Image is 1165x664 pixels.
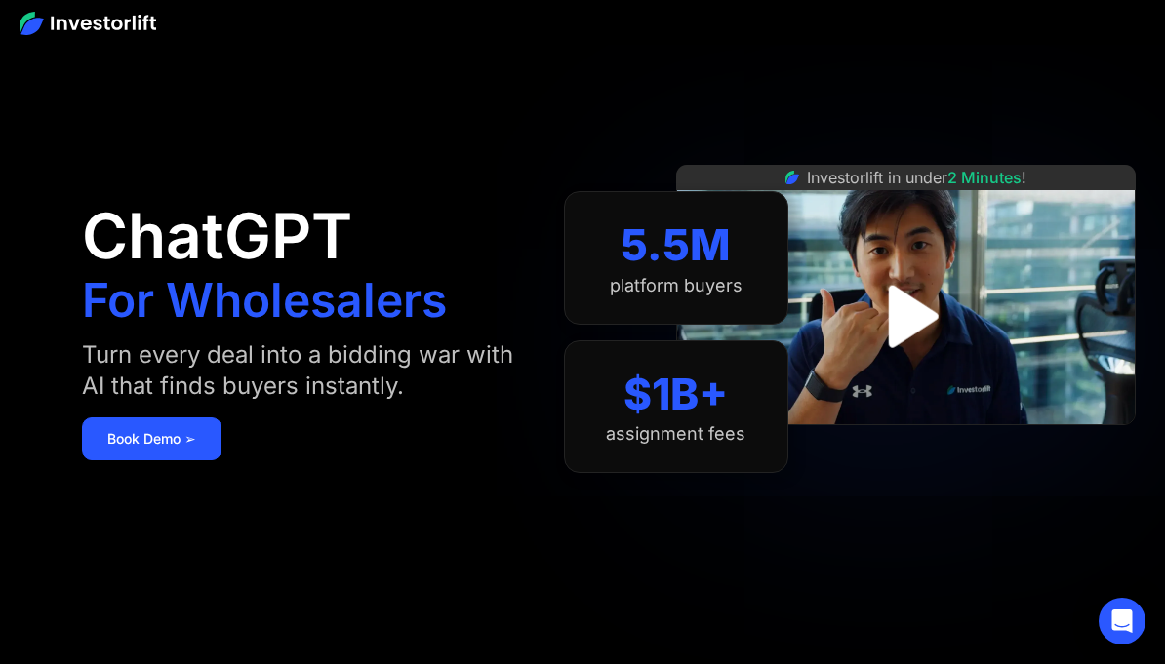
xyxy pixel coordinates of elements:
[621,219,731,271] div: 5.5M
[1099,598,1145,644] div: Open Intercom Messenger
[807,166,1026,189] div: Investorlift in under !
[82,339,525,402] div: Turn every deal into a bidding war with AI that finds buyers instantly.
[82,277,447,324] h1: For Wholesalers
[606,423,745,445] div: assignment fees
[623,369,728,420] div: $1B+
[610,275,743,296] div: platform buyers
[82,417,221,460] a: Book Demo ➢
[947,168,1022,187] span: 2 Minutes
[759,435,1052,458] iframe: Customer reviews powered by Trustpilot
[82,205,352,267] h1: ChatGPT
[863,273,949,360] a: open lightbox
